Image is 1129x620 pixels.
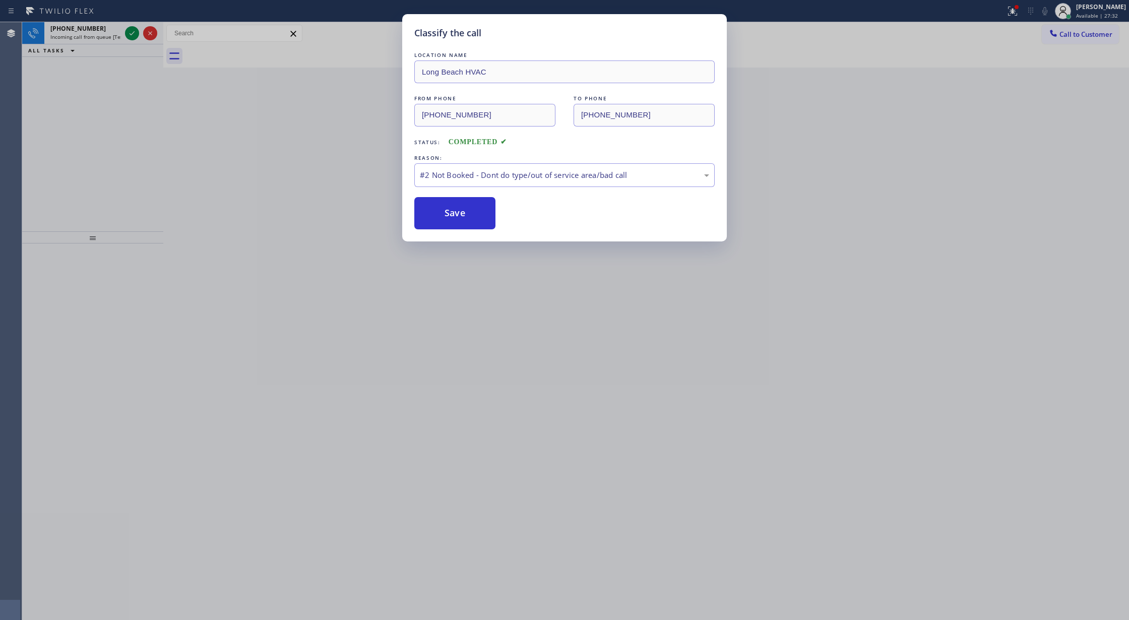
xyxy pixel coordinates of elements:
div: TO PHONE [574,93,715,104]
div: FROM PHONE [414,93,555,104]
div: #2 Not Booked - Dont do type/out of service area/bad call [420,169,709,181]
span: COMPLETED [449,138,507,146]
input: From phone [414,104,555,127]
span: Status: [414,139,441,146]
input: To phone [574,104,715,127]
button: Save [414,197,495,229]
h5: Classify the call [414,26,481,40]
div: REASON: [414,153,715,163]
div: LOCATION NAME [414,50,715,60]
